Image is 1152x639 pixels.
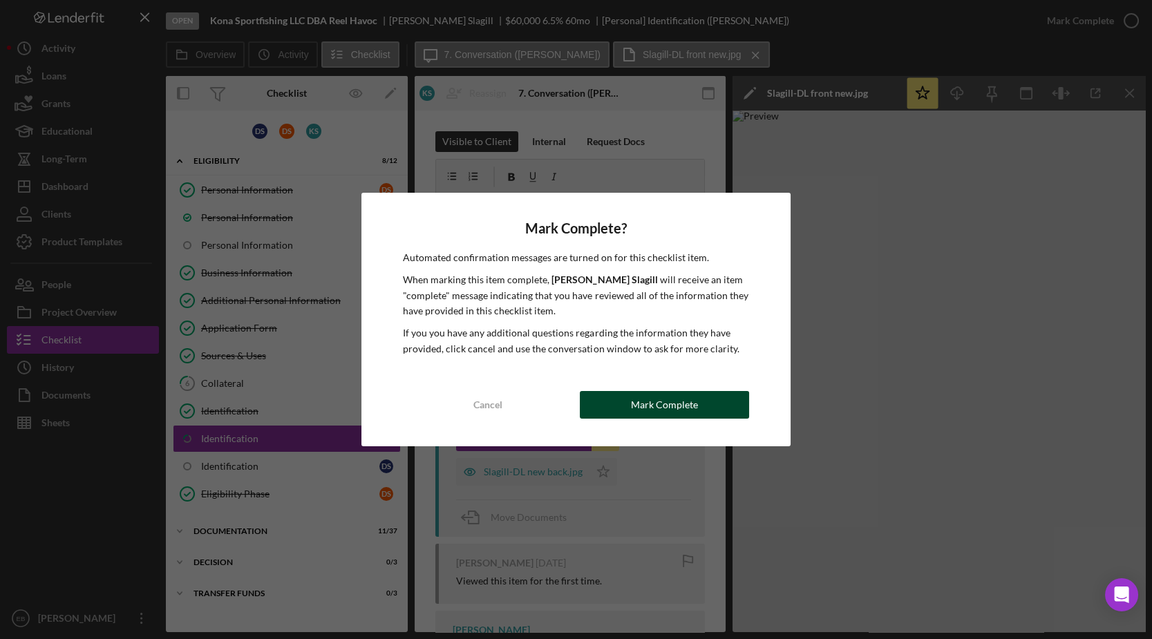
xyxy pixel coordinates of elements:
[403,272,748,318] p: When marking this item complete, will receive an item "complete" message indicating that you have...
[631,391,698,419] div: Mark Complete
[403,391,572,419] button: Cancel
[403,325,748,356] p: If you you have any additional questions regarding the information they have provided, click canc...
[551,274,657,285] b: [PERSON_NAME] Slagill
[403,220,748,236] h4: Mark Complete?
[473,391,502,419] div: Cancel
[1105,578,1138,611] div: Open Intercom Messenger
[403,250,748,265] p: Automated confirmation messages are turned on for this checklist item.
[580,391,749,419] button: Mark Complete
